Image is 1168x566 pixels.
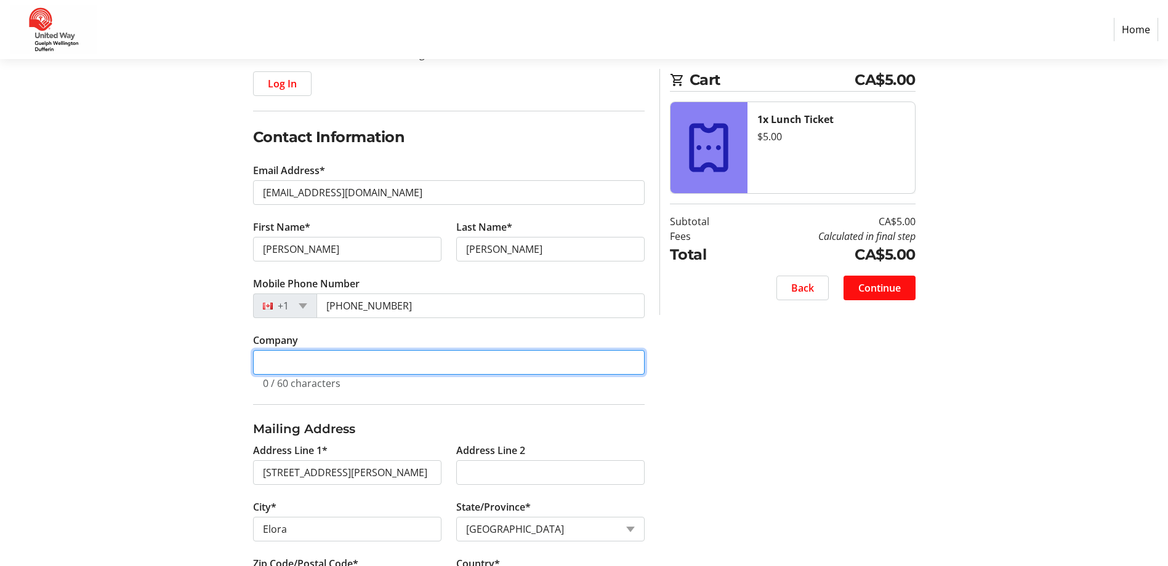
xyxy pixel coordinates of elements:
tr-character-limit: 0 / 60 characters [263,377,340,390]
label: State/Province* [456,500,531,514]
button: Back [776,276,829,300]
label: Address Line 2 [456,443,525,458]
span: Back [791,281,814,295]
button: Log In [253,71,312,96]
td: CA$5.00 [741,214,916,229]
label: Email Address* [253,163,325,178]
span: Cart [690,69,855,91]
td: Subtotal [670,214,741,229]
img: United Way Guelph Wellington Dufferin's Logo [10,5,97,54]
label: Last Name* [456,220,512,234]
label: First Name* [253,220,310,234]
span: CA$5.00 [855,69,916,91]
a: Home [1114,18,1158,41]
label: Mobile Phone Number [253,276,360,291]
td: Calculated in final step [741,229,916,244]
td: Total [670,244,741,266]
label: Address Line 1* [253,443,328,458]
strong: 1x Lunch Ticket [757,113,834,126]
input: Address [253,460,441,485]
label: City* [253,500,276,514]
button: Continue [844,276,916,300]
td: CA$5.00 [741,244,916,266]
span: Log In [268,76,297,91]
label: Company [253,333,298,348]
input: City [253,517,441,541]
td: Fees [670,229,741,244]
div: $5.00 [757,129,905,144]
h3: Mailing Address [253,420,645,438]
input: (506) 234-5678 [316,293,645,318]
span: Continue [858,281,901,295]
h2: Contact Information [253,126,645,148]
